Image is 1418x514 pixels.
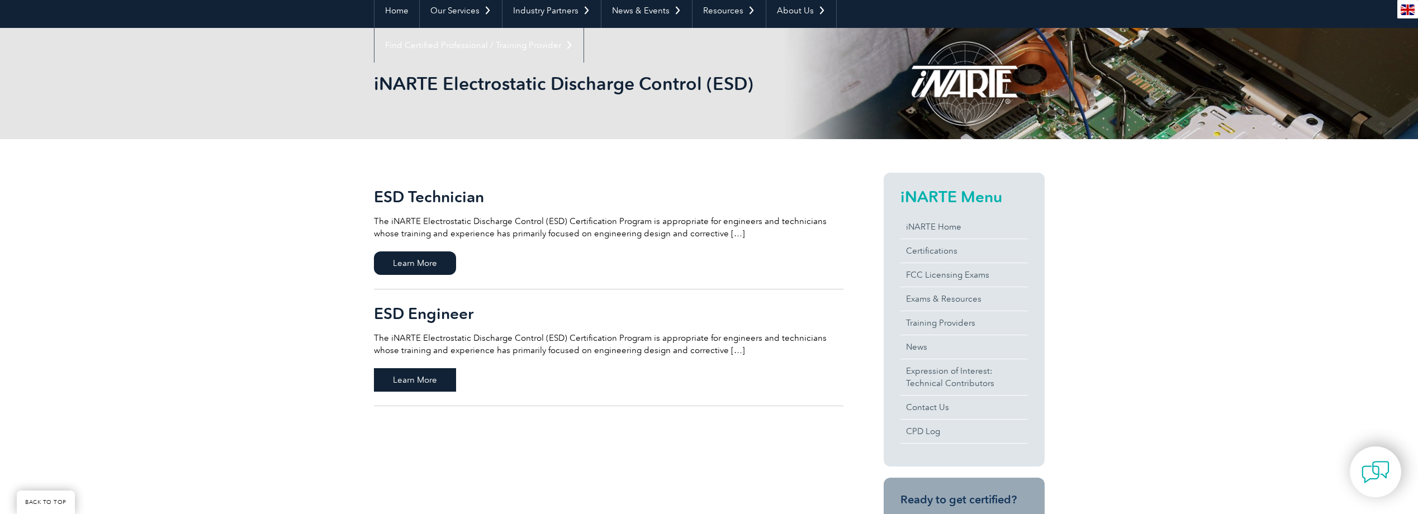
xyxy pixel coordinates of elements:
[17,491,75,514] a: BACK TO TOP
[374,251,456,275] span: Learn More
[900,493,1028,507] h3: Ready to get certified?
[374,188,843,206] h2: ESD Technician
[374,332,843,356] p: The iNARTE Electrostatic Discharge Control (ESD) Certification Program is appropriate for enginee...
[900,335,1028,359] a: News
[900,188,1028,206] h2: iNARTE Menu
[900,239,1028,263] a: Certifications
[900,287,1028,311] a: Exams & Resources
[374,289,843,406] a: ESD Engineer The iNARTE Electrostatic Discharge Control (ESD) Certification Program is appropriat...
[1401,4,1415,15] img: en
[900,420,1028,443] a: CPD Log
[900,263,1028,287] a: FCC Licensing Exams
[374,73,803,94] h1: iNARTE Electrostatic Discharge Control (ESD)
[900,359,1028,395] a: Expression of Interest:Technical Contributors
[374,368,456,392] span: Learn More
[900,215,1028,239] a: iNARTE Home
[900,311,1028,335] a: Training Providers
[1362,458,1389,486] img: contact-chat.png
[900,396,1028,419] a: Contact Us
[374,28,584,63] a: Find Certified Professional / Training Provider
[374,215,843,240] p: The iNARTE Electrostatic Discharge Control (ESD) Certification Program is appropriate for enginee...
[374,304,843,322] h2: ESD Engineer
[374,173,843,289] a: ESD Technician The iNARTE Electrostatic Discharge Control (ESD) Certification Program is appropri...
